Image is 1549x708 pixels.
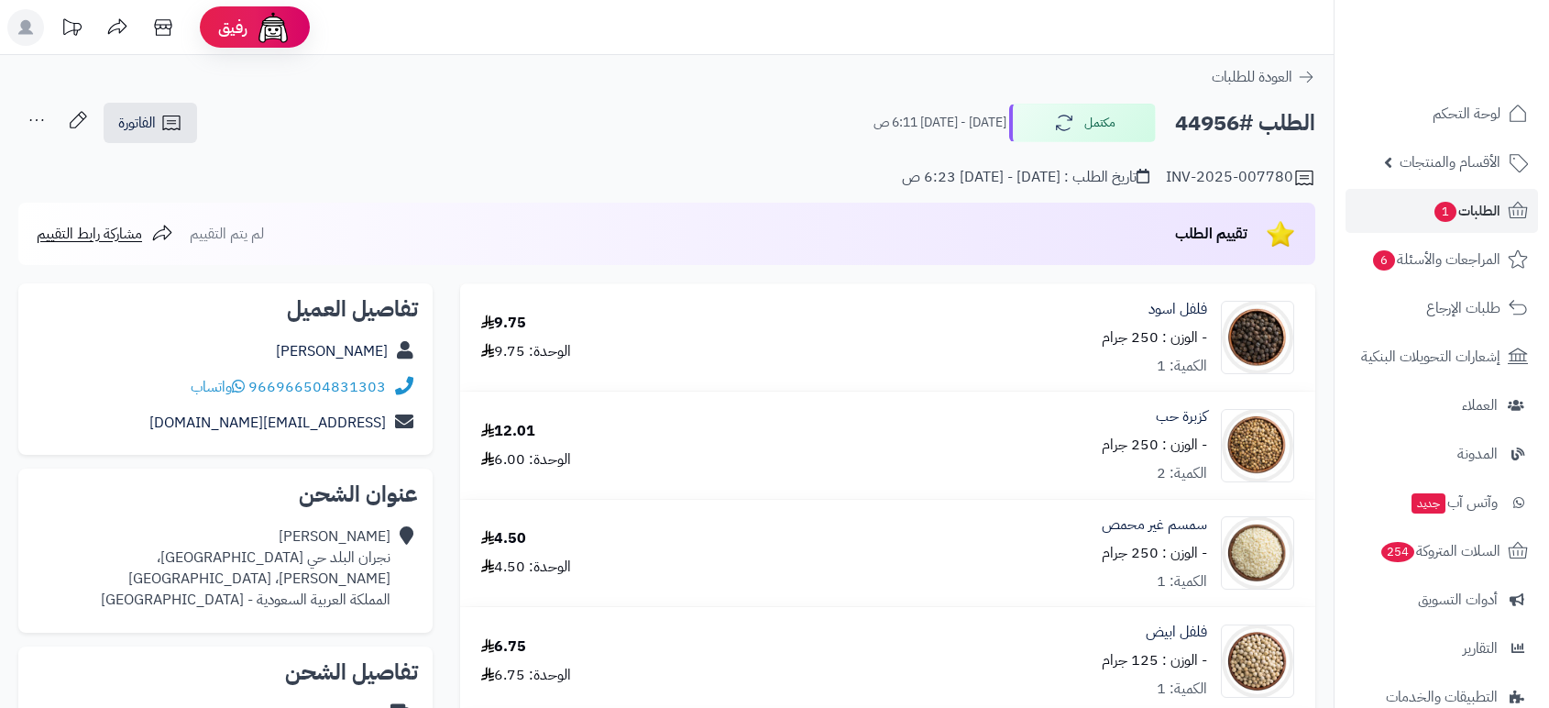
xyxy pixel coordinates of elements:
a: 966966504831303 [248,376,386,398]
small: - الوزن : 250 جرام [1102,326,1207,348]
div: الوحدة: 6.75 [481,665,571,686]
a: العودة للطلبات [1212,66,1315,88]
img: logo-2.png [1424,49,1532,87]
span: العملاء [1462,393,1498,418]
img: _%D8%A3%D8%A8%D9%8A%D8%B6-90x90.jpg [1222,625,1293,698]
span: لم يتم التقييم [190,223,264,245]
span: 1 [1434,202,1456,222]
div: الوحدة: 4.50 [481,557,571,578]
a: طلبات الإرجاع [1346,286,1538,330]
a: العملاء [1346,383,1538,427]
div: 6.75 [481,636,526,658]
a: لوحة التحكم [1346,92,1538,136]
div: الوحدة: 9.75 [481,341,571,362]
a: إشعارات التحويلات البنكية [1346,335,1538,379]
img: %20%D8%A3%D8%A8%D9%8A%D8%B6-90x90.jpg [1222,516,1293,590]
div: INV-2025-007780 [1166,167,1315,189]
h2: تفاصيل الشحن [33,661,418,683]
img: %20%D8%A7%D8%B3%D9%88%D8%AF-90x90.jpg [1222,301,1293,374]
a: أدوات التسويق [1346,578,1538,622]
a: التقارير [1346,626,1538,670]
img: ai-face.png [255,9,291,46]
a: كزبرة حب [1156,406,1207,427]
span: طلبات الإرجاع [1426,295,1500,321]
a: الطلبات1 [1346,189,1538,233]
span: مشاركة رابط التقييم [37,223,142,245]
h2: تفاصيل العميل [33,298,418,320]
span: السلات المتروكة [1379,538,1500,564]
span: 254 [1381,542,1414,562]
span: إشعارات التحويلات البنكية [1361,344,1500,370]
span: المراجعات والأسئلة [1371,247,1500,272]
a: مشاركة رابط التقييم [37,223,173,245]
a: سمسم غير محمص [1102,514,1207,536]
small: - الوزن : 250 جرام [1102,434,1207,456]
span: التقارير [1463,636,1498,661]
h2: الطلب #44956 [1175,105,1315,142]
h2: عنوان الشحن [33,483,418,505]
span: لوحة التحكم [1433,101,1500,127]
div: الكمية: 1 [1157,571,1207,592]
a: السلات المتروكة254 [1346,529,1538,573]
small: - الوزن : 125 جرام [1102,649,1207,671]
div: الوحدة: 6.00 [481,449,571,470]
span: تقييم الطلب [1175,223,1247,245]
a: فلفل اسود [1148,299,1207,320]
span: الطلبات [1433,198,1500,224]
div: 12.01 [481,421,535,442]
a: فلفل ابيض [1146,622,1207,643]
span: 6 [1373,250,1395,271]
a: وآتس آبجديد [1346,481,1538,525]
div: الكمية: 1 [1157,679,1207,700]
span: وآتس آب [1410,490,1498,515]
small: - الوزن : 250 جرام [1102,542,1207,564]
span: الأقسام والمنتجات [1400,149,1500,175]
a: المدونة [1346,432,1538,476]
a: واتساب [191,376,245,398]
small: [DATE] - [DATE] 6:11 ص [873,114,1006,132]
a: المراجعات والأسئلة6 [1346,238,1538,282]
span: جديد [1412,493,1445,514]
a: [EMAIL_ADDRESS][DOMAIN_NAME] [149,412,386,434]
a: [PERSON_NAME] [276,340,388,362]
a: تحديثات المنصة [49,9,94,50]
span: المدونة [1457,441,1498,467]
div: 4.50 [481,528,526,549]
span: الفاتورة [118,112,156,134]
a: الفاتورة [104,103,197,143]
div: الكمية: 2 [1157,463,1207,484]
span: رفيق [218,17,247,39]
div: [PERSON_NAME] نجران البلد حي [GEOGRAPHIC_DATA]، [PERSON_NAME]، [GEOGRAPHIC_DATA] المملكة العربية ... [101,526,390,610]
span: العودة للطلبات [1212,66,1292,88]
div: الكمية: 1 [1157,356,1207,377]
span: أدوات التسويق [1418,587,1498,613]
button: مكتمل [1009,104,1156,142]
img: Cor-90x90.jpg [1222,409,1293,482]
div: 9.75 [481,313,526,334]
div: تاريخ الطلب : [DATE] - [DATE] 6:23 ص [902,167,1149,188]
